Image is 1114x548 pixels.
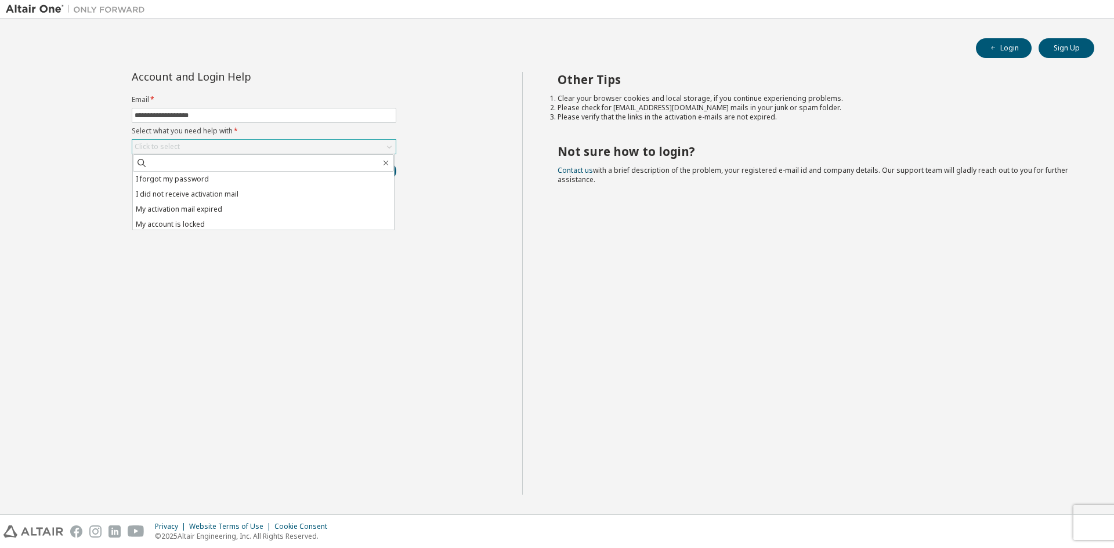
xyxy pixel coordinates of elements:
button: Login [976,38,1032,58]
img: altair_logo.svg [3,525,63,538]
label: Select what you need help with [132,126,396,136]
button: Sign Up [1039,38,1094,58]
div: Click to select [132,140,396,154]
h2: Not sure how to login? [558,144,1074,159]
img: linkedin.svg [108,525,121,538]
img: youtube.svg [128,525,144,538]
div: Click to select [135,142,180,151]
h2: Other Tips [558,72,1074,87]
div: Privacy [155,522,189,531]
li: Please check for [EMAIL_ADDRESS][DOMAIN_NAME] mails in your junk or spam folder. [558,103,1074,112]
label: Email [132,95,396,104]
div: Website Terms of Use [189,522,274,531]
p: © 2025 Altair Engineering, Inc. All Rights Reserved. [155,531,334,541]
div: Cookie Consent [274,522,334,531]
li: I forgot my password [133,172,394,187]
a: Contact us [558,165,593,175]
img: facebook.svg [70,525,82,538]
img: Altair One [6,3,151,15]
div: Account and Login Help [132,72,343,81]
span: with a brief description of the problem, your registered e-mail id and company details. Our suppo... [558,165,1068,184]
img: instagram.svg [89,525,102,538]
li: Clear your browser cookies and local storage, if you continue experiencing problems. [558,94,1074,103]
li: Please verify that the links in the activation e-mails are not expired. [558,112,1074,122]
